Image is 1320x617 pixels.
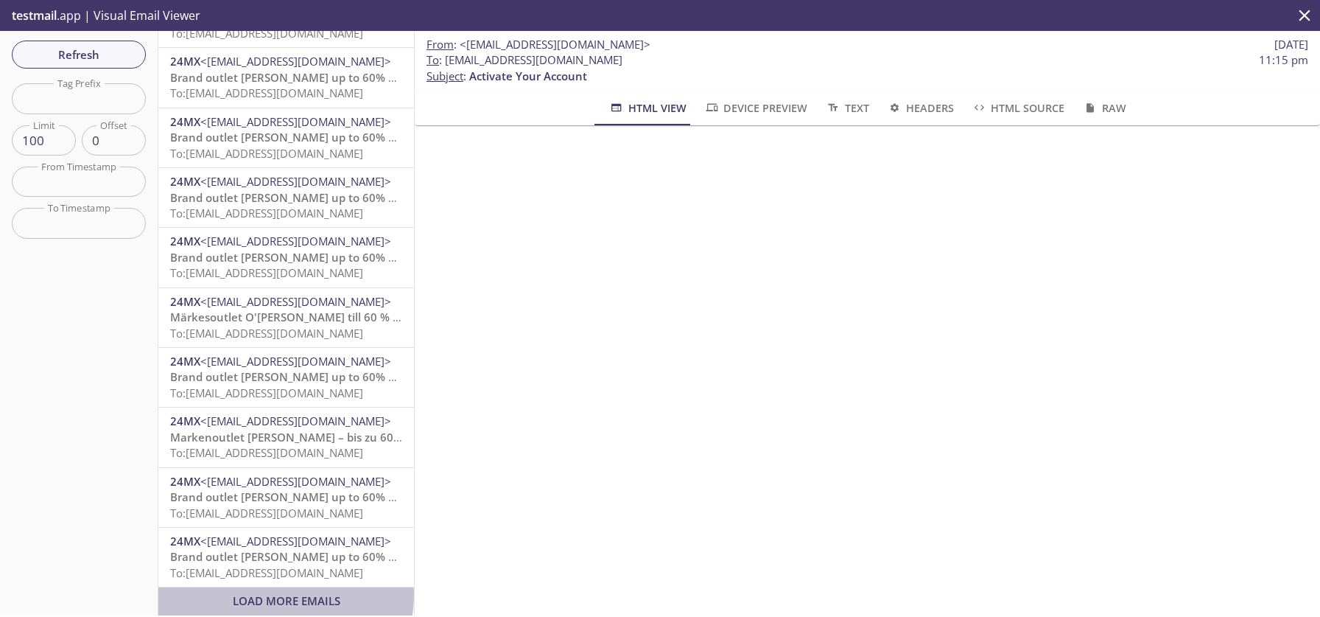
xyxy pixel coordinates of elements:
span: HTML Source [972,99,1064,117]
span: <[EMAIL_ADDRESS][DOMAIN_NAME]> [200,534,391,548]
div: 24MX<[EMAIL_ADDRESS][DOMAIN_NAME]>Brand outlet [PERSON_NAME] up to 60% offTo:[EMAIL_ADDRESS][DOMA... [158,348,414,407]
span: To: [EMAIL_ADDRESS][DOMAIN_NAME] [170,445,363,460]
span: To: [EMAIL_ADDRESS][DOMAIN_NAME] [170,146,363,161]
span: <[EMAIL_ADDRESS][DOMAIN_NAME]> [200,414,391,428]
span: Refresh [24,45,134,64]
span: To: [EMAIL_ADDRESS][DOMAIN_NAME] [170,386,363,400]
span: To: [EMAIL_ADDRESS][DOMAIN_NAME] [170,86,363,100]
span: To [426,52,439,67]
span: <[EMAIL_ADDRESS][DOMAIN_NAME]> [200,174,391,189]
div: 24MX<[EMAIL_ADDRESS][DOMAIN_NAME]>Brand outlet [PERSON_NAME] up to 60% offTo:[EMAIL_ADDRESS][DOMA... [158,168,414,227]
span: Markenoutlet [PERSON_NAME] – bis zu 60 % Rabatt [170,430,445,445]
span: To: [EMAIL_ADDRESS][DOMAIN_NAME] [170,265,363,280]
span: Device Preview [704,99,807,117]
div: 24MX<[EMAIL_ADDRESS][DOMAIN_NAME]>Brand outlet [PERSON_NAME] up to 60% offTo:[EMAIL_ADDRESS][DOMA... [158,48,414,107]
button: Refresh [12,41,146,69]
span: <[EMAIL_ADDRESS][DOMAIN_NAME]> [200,54,391,69]
span: 24MX [170,294,200,309]
span: [DATE] [1274,37,1308,52]
span: HTML View [608,99,686,117]
span: Brand outlet [PERSON_NAME] up to 60% off [170,190,403,205]
span: 24MX [170,174,200,189]
span: From [426,37,454,52]
span: Brand outlet [PERSON_NAME] up to 60% off [170,70,403,85]
div: 24MX<[EMAIL_ADDRESS][DOMAIN_NAME]>Brand outlet [PERSON_NAME] up to 60% offTo:[EMAIL_ADDRESS][DOMA... [158,468,414,527]
div: 24MX<[EMAIL_ADDRESS][DOMAIN_NAME]>Märkesoutlet O'[PERSON_NAME] till 60 % rabattTo:[EMAIL_ADDRESS]... [158,288,414,347]
span: : [EMAIL_ADDRESS][DOMAIN_NAME] [426,52,622,68]
span: Activate Your Account [469,69,587,83]
span: Märkesoutlet O'[PERSON_NAME] till 60 % rabatt [170,310,426,324]
div: 24MX<[EMAIL_ADDRESS][DOMAIN_NAME]>Brand outlet [PERSON_NAME] up to 60% offTo:[EMAIL_ADDRESS][DOMA... [158,108,414,167]
div: 24MX<[EMAIL_ADDRESS][DOMAIN_NAME]>Brand outlet [PERSON_NAME] up to 60% offTo:[EMAIL_ADDRESS][DOMA... [158,528,414,587]
span: Raw [1082,99,1126,117]
span: Brand outlet [PERSON_NAME] up to 60% off [170,250,403,265]
span: <[EMAIL_ADDRESS][DOMAIN_NAME]> [200,474,391,489]
span: To: [EMAIL_ADDRESS][DOMAIN_NAME] [170,206,363,220]
span: Load More Emails [233,593,340,608]
span: Headers [887,99,954,117]
p: : [426,52,1308,84]
span: Text [825,99,868,117]
span: 24MX [170,354,200,369]
span: : [426,37,650,52]
span: <[EMAIL_ADDRESS][DOMAIN_NAME]> [200,114,391,129]
span: <[EMAIL_ADDRESS][DOMAIN_NAME]> [200,234,391,248]
span: Brand outlet [PERSON_NAME] up to 60% off [170,369,403,384]
span: 24MX [170,114,200,129]
span: To: [EMAIL_ADDRESS][DOMAIN_NAME] [170,326,363,341]
div: 24MX<[EMAIL_ADDRESS][DOMAIN_NAME]>Markenoutlet [PERSON_NAME] – bis zu 60 % RabattTo:[EMAIL_ADDRES... [158,408,414,467]
span: <[EMAIL_ADDRESS][DOMAIN_NAME]> [460,37,650,52]
div: Load More Emails [158,588,414,615]
span: 24MX [170,414,200,428]
span: 24MX [170,474,200,489]
span: <[EMAIL_ADDRESS][DOMAIN_NAME]> [200,294,391,309]
span: <[EMAIL_ADDRESS][DOMAIN_NAME]> [200,354,391,369]
span: To: [EMAIL_ADDRESS][DOMAIN_NAME] [170,565,363,580]
span: Brand outlet [PERSON_NAME] up to 60% off [170,489,403,504]
span: Brand outlet [PERSON_NAME] up to 60% off [170,549,403,564]
span: To: [EMAIL_ADDRESS][DOMAIN_NAME] [170,506,363,520]
div: 24MX<[EMAIL_ADDRESS][DOMAIN_NAME]>Brand outlet [PERSON_NAME] up to 60% offTo:[EMAIL_ADDRESS][DOMA... [158,228,414,287]
span: 24MX [170,534,200,548]
span: 24MX [170,54,200,69]
span: 24MX [170,234,200,248]
span: testmail [12,7,57,24]
span: Brand outlet [PERSON_NAME] up to 60% off [170,130,403,144]
span: To: [EMAIL_ADDRESS][DOMAIN_NAME] [170,26,363,41]
span: Subject [426,69,463,83]
span: 11:15 pm [1259,52,1308,68]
